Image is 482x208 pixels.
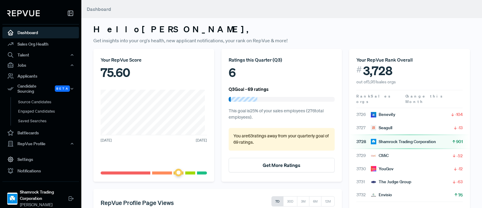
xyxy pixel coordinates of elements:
[2,165,79,177] a: Notifications
[229,63,335,82] div: 6
[2,154,79,165] a: Settings
[456,139,463,145] span: 901
[371,125,392,131] div: Seagull
[371,192,392,198] div: Envisio
[297,196,309,206] button: 3M
[196,138,207,143] span: [DATE]
[356,179,371,185] span: 3731
[371,139,436,145] div: Shamrock Trading Corporation
[2,127,79,139] a: Battlecards
[371,111,395,118] div: Benevity
[356,94,391,104] span: Sales orgs
[309,196,321,206] button: 6M
[321,196,335,206] button: 12M
[20,189,68,202] strong: Shamrock Trading Corporation
[371,153,376,158] img: CMiC
[2,82,79,96] button: Candidate Sourcing Beta
[2,38,79,50] a: Sales Org Health
[8,194,17,203] img: Shamrock Trading Corporation
[356,57,413,63] span: Your RepVue Rank Overall
[93,24,470,34] h3: Hello [PERSON_NAME] ,
[356,125,371,131] span: 3727
[101,138,112,143] span: [DATE]
[2,139,79,149] button: RepVue Profile
[229,108,335,121] p: This goal is 25 % of your sales employees ( 276 total employees).
[455,111,463,117] span: -104
[371,179,376,185] img: The Judge Group
[371,152,389,159] div: CMiC
[2,27,79,38] a: Dashboard
[356,166,371,172] span: 3730
[458,192,463,198] span: 76
[356,94,371,99] span: Rank
[271,196,283,206] button: 7D
[363,63,393,78] span: 3,728
[283,196,297,206] button: 30D
[93,37,470,44] p: Get insights into your org's health, new applicant notifications, your rank on RepVue & more!
[55,85,70,92] span: Beta
[356,63,362,76] span: #
[356,152,371,159] span: 3729
[7,10,40,16] img: RepVue
[405,94,443,104] span: Change this Month
[101,56,207,63] div: Your RepVue Score
[11,116,87,126] a: Saved Searches
[2,70,79,82] a: Applicants
[229,86,269,92] h6: Q3 Goal - 69 ratings
[233,133,330,146] p: You are 63 ratings away from your quarterly goal of 69 ratings .
[356,111,371,118] span: 3726
[371,192,376,198] img: Envisio
[456,153,463,159] span: -52
[2,60,79,70] button: Jobs
[371,166,393,172] div: YouGov
[101,199,174,206] h5: RepVue Profile Page Views
[2,50,79,60] button: Talent
[371,125,376,130] img: Seagull
[371,166,376,171] img: YouGov
[356,192,371,198] span: 3732
[371,139,376,144] img: Shamrock Trading Corporation
[458,125,463,131] span: -13
[11,97,87,107] a: Source Candidates
[458,166,463,172] span: -12
[356,79,396,85] span: out of 5,951 sales orgs
[11,107,87,116] a: Engaged Candidates
[371,179,411,185] div: The Judge Group
[229,56,335,63] div: Ratings this Quarter ( Q3 )
[371,112,376,117] img: Benevity
[20,202,68,208] span: [PERSON_NAME]
[101,63,207,82] div: 75.60
[2,82,79,96] div: Candidate Sourcing
[356,139,371,145] span: 3728
[456,179,463,185] span: -63
[229,158,335,172] button: Get More Ratings
[87,6,111,12] span: Dashboard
